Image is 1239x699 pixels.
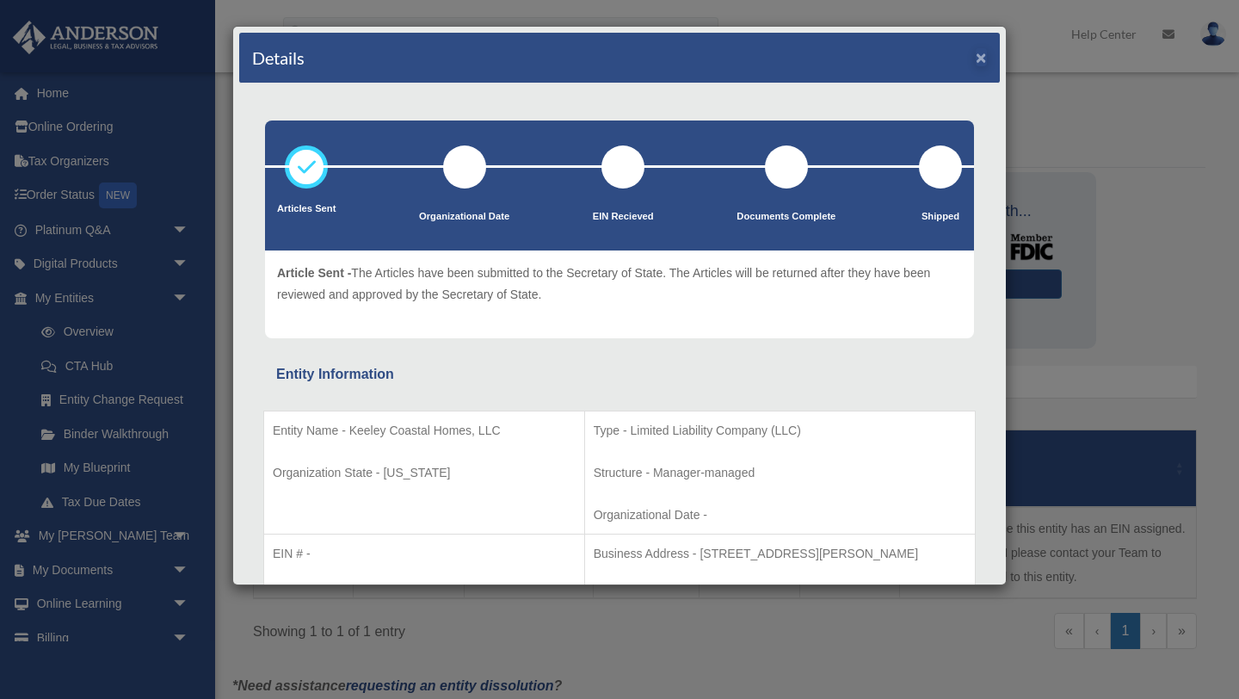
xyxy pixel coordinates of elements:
p: Shipped [919,208,962,226]
div: Entity Information [276,362,963,387]
p: Documents Complete [737,208,835,226]
p: Articles Sent [277,201,336,218]
p: Type - Limited Liability Company (LLC) [594,420,966,442]
p: Organizational Date - [594,504,966,526]
p: Organizational Date [419,208,509,226]
button: × [976,48,987,66]
p: Entity Name - Keeley Coastal Homes, LLC [273,420,576,442]
h4: Details [252,46,305,70]
p: Structure - Manager-managed [594,462,966,484]
p: Organization State - [US_STATE] [273,462,576,484]
p: EIN # - [273,543,576,565]
span: Article Sent - [277,266,351,280]
p: Business Address - [STREET_ADDRESS][PERSON_NAME] [594,543,966,565]
p: EIN Recieved [593,208,654,226]
p: The Articles have been submitted to the Secretary of State. The Articles will be returned after t... [277,263,962,305]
